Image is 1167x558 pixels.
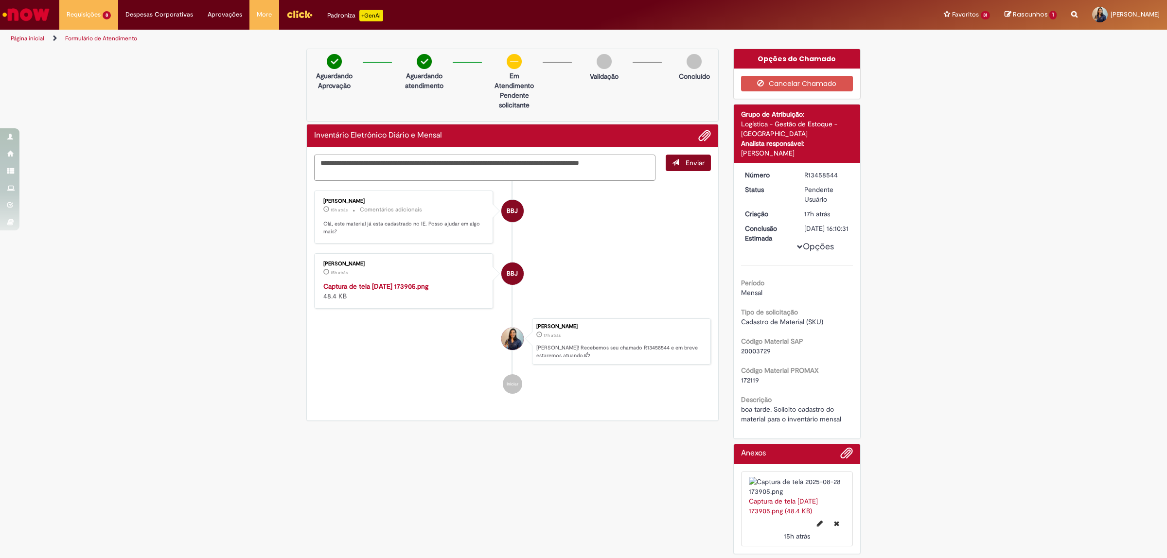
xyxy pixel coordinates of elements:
p: Concluído [679,71,710,81]
h2: Anexos [741,449,766,458]
div: [PERSON_NAME] [741,148,853,158]
p: [PERSON_NAME]! Recebemos seu chamado R13458544 e em breve estaremos atuando. [536,344,706,359]
small: Comentários adicionais [360,206,422,214]
time: 28/08/2025 17:42:59 [331,207,348,213]
span: Rascunhos [1013,10,1048,19]
b: Período [741,279,764,287]
p: Olá, este material já esta cadastrado no IE. Posso ajudar em algo mais? [323,220,485,235]
span: BBJ [507,199,518,223]
textarea: Digite sua mensagem aqui... [314,155,655,181]
h2: Inventário Eletrônico Diário e Mensal Histórico de tíquete [314,131,442,140]
span: Requisições [67,10,101,19]
span: 17h atrás [804,209,830,218]
a: Captura de tela [DATE] 173905.png (48.4 KB) [749,497,818,515]
time: 28/08/2025 15:10:27 [544,332,561,338]
span: Enviar [686,158,705,167]
div: Pendente Usuário [804,185,849,204]
div: Analista responsável: [741,139,853,148]
p: Pendente solicitante [491,90,538,110]
dt: Status [738,185,797,194]
button: Editar nome de arquivo Captura de tela 2025-08-28 173905.png [811,516,829,531]
div: [PERSON_NAME] [536,324,706,330]
button: Enviar [666,155,711,171]
p: Em Atendimento [491,71,538,90]
div: Logística - Gestão de Estoque - [GEOGRAPHIC_DATA] [741,119,853,139]
div: 48.4 KB [323,281,485,301]
b: Tipo de solicitação [741,308,798,316]
button: Excluir Captura de tela 2025-08-28 173905.png [828,516,845,531]
img: click_logo_yellow_360x200.png [286,7,313,21]
dt: Criação [738,209,797,219]
ul: Histórico de tíquete [314,181,711,403]
time: 28/08/2025 17:42:11 [784,532,810,541]
p: Aguardando atendimento [401,71,448,90]
b: Descrição [741,395,772,404]
button: Adicionar anexos [840,447,853,464]
span: 15h atrás [784,532,810,541]
a: Página inicial [11,35,44,42]
div: [PERSON_NAME] [323,261,485,267]
img: img-circle-grey.png [687,54,702,69]
span: boa tarde. Solicito cadastro do material para o inventário mensal [741,405,841,423]
li: Jamille Teixeira Rocha [314,318,711,365]
button: Adicionar anexos [698,129,711,142]
span: 8 [103,11,111,19]
button: Cancelar Chamado [741,76,853,91]
span: Favoritos [952,10,979,19]
a: Rascunhos [1005,10,1057,19]
span: BBJ [507,262,518,285]
img: circle-minus.png [507,54,522,69]
dt: Número [738,170,797,180]
div: [PERSON_NAME] [323,198,485,204]
div: [DATE] 16:10:31 [804,224,849,233]
span: 1 [1049,11,1057,19]
span: Mensal [741,288,762,297]
span: Despesas Corporativas [125,10,193,19]
div: Breno Bredariol Jerico [501,262,524,285]
span: Cadastro de Material (SKU) [741,317,823,326]
p: +GenAi [359,10,383,21]
p: Aguardando Aprovação [311,71,358,90]
span: 20003729 [741,347,771,355]
b: Código Material PROMAX [741,366,819,375]
div: Padroniza [327,10,383,21]
span: More [257,10,272,19]
time: 28/08/2025 15:10:27 [804,209,830,218]
span: 31 [981,11,990,19]
time: 28/08/2025 17:42:11 [331,270,348,276]
span: Aprovações [208,10,242,19]
span: 15h atrás [331,270,348,276]
img: check-circle-green.png [417,54,432,69]
ul: Trilhas de página [7,30,771,48]
img: img-circle-grey.png [597,54,612,69]
a: Formulário de Atendimento [65,35,137,42]
div: Opções do Chamado [734,49,861,69]
p: Validação [590,71,619,81]
div: Grupo de Atribuição: [741,109,853,119]
img: check-circle-green.png [327,54,342,69]
div: R13458544 [804,170,849,180]
b: Código Material SAP [741,337,803,346]
div: Jamille Teixeira Rocha [501,328,524,350]
span: 172119 [741,376,759,384]
img: ServiceNow [1,5,51,24]
span: [PERSON_NAME] [1111,10,1160,18]
img: Captura de tela 2025-08-28 173905.png [749,477,846,496]
a: Captura de tela [DATE] 173905.png [323,282,428,291]
div: Breno Bredariol Jerico [501,200,524,222]
span: 17h atrás [544,332,561,338]
span: 15h atrás [331,207,348,213]
dt: Conclusão Estimada [738,224,797,243]
div: 28/08/2025 15:10:27 [804,209,849,219]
